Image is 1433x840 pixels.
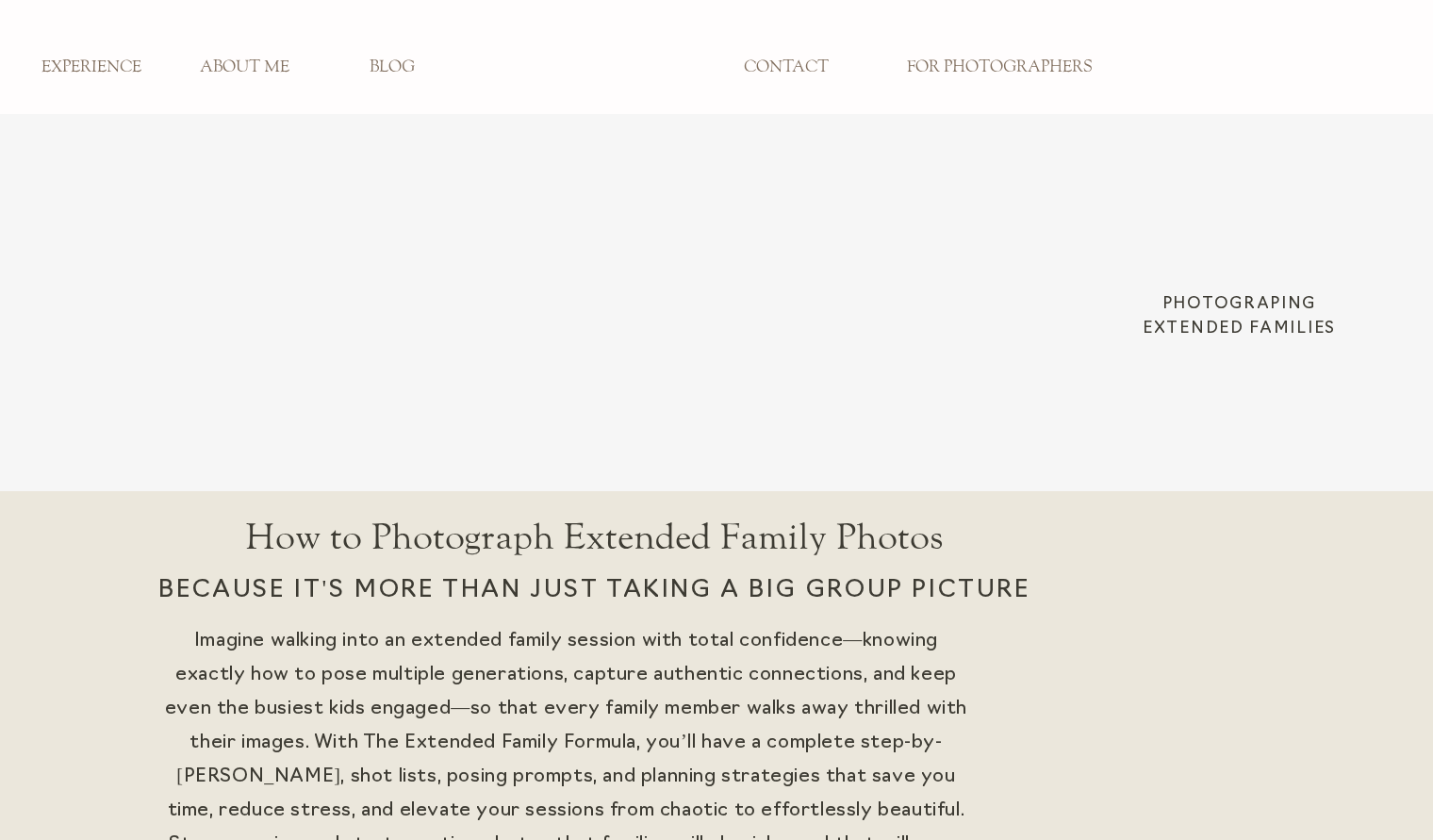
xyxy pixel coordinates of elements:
[1122,292,1357,313] h3: Photograping extended Families
[92,516,1096,572] h1: How to Photograph Extended Family Photos
[29,58,154,78] a: EXPERIENCE
[182,58,306,78] a: ABOUT ME
[330,58,454,78] a: BLOG
[164,624,968,781] div: Imagine walking into an extended family session with total confidence—knowing exactly how to pose...
[893,58,1105,78] a: FOR PHOTOGRAPHERS
[724,58,848,78] a: CONTACT
[123,572,1066,676] h2: Because it's more than just taking a big group picture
